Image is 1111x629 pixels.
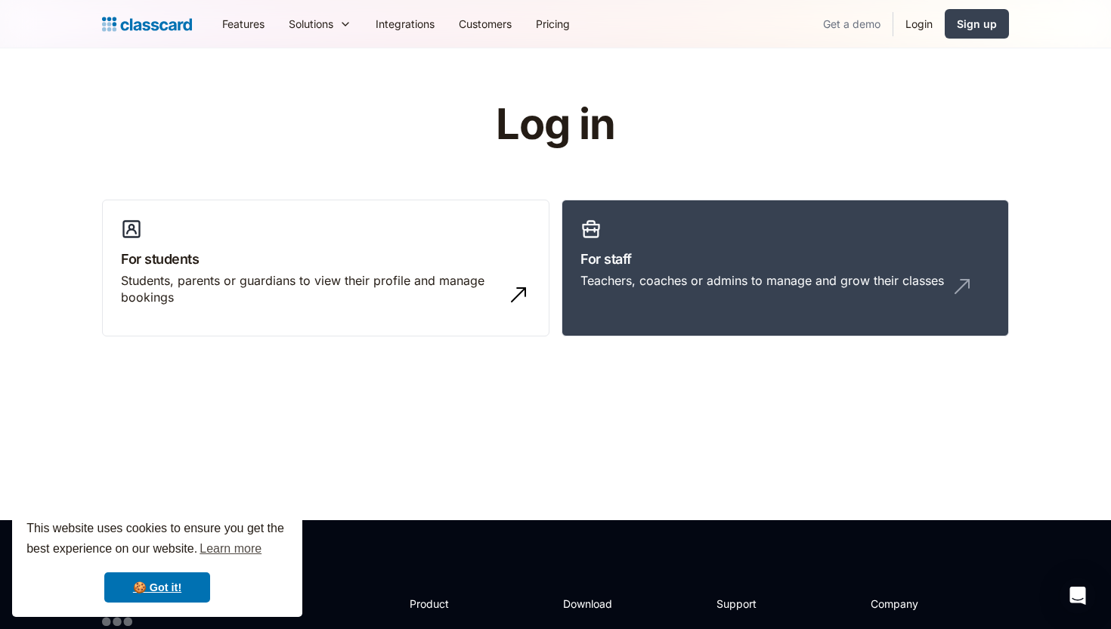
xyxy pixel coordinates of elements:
[410,596,491,612] h2: Product
[1060,578,1096,614] div: Open Intercom Messenger
[871,596,971,612] h2: Company
[104,572,210,603] a: dismiss cookie message
[197,538,264,560] a: learn more about cookies
[26,519,288,560] span: This website uses cookies to ensure you get the best experience on our website.
[811,7,893,41] a: Get a demo
[580,249,990,269] h3: For staff
[945,9,1009,39] a: Sign up
[121,272,500,306] div: Students, parents or guardians to view their profile and manage bookings
[12,505,302,617] div: cookieconsent
[289,16,333,32] div: Solutions
[563,596,625,612] h2: Download
[562,200,1009,337] a: For staffTeachers, coaches or admins to manage and grow their classes
[893,7,945,41] a: Login
[102,200,549,337] a: For studentsStudents, parents or guardians to view their profile and manage bookings
[210,7,277,41] a: Features
[447,7,524,41] a: Customers
[580,272,944,289] div: Teachers, coaches or admins to manage and grow their classes
[524,7,582,41] a: Pricing
[102,14,192,35] a: Logo
[716,596,778,612] h2: Support
[957,16,997,32] div: Sign up
[121,249,531,269] h3: For students
[316,101,796,148] h1: Log in
[364,7,447,41] a: Integrations
[277,7,364,41] div: Solutions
